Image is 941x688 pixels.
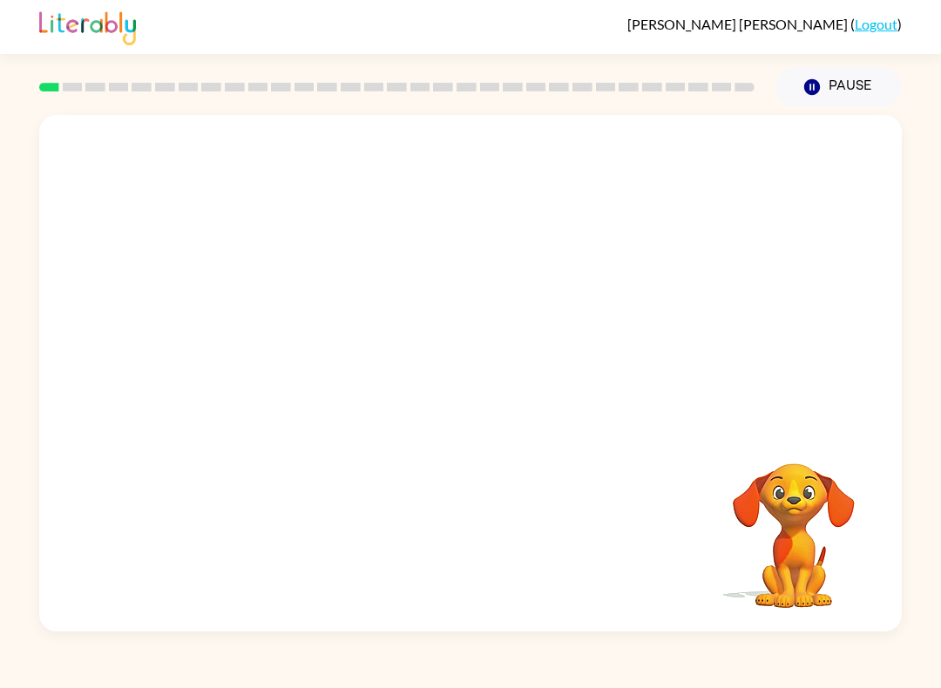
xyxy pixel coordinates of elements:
[627,16,850,32] span: [PERSON_NAME] [PERSON_NAME]
[707,436,881,610] video: Your browser must support playing .mp4 files to use Literably. Please try using another browser.
[855,16,897,32] a: Logout
[627,16,902,32] div: ( )
[39,7,136,45] img: Literably
[775,67,902,107] button: Pause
